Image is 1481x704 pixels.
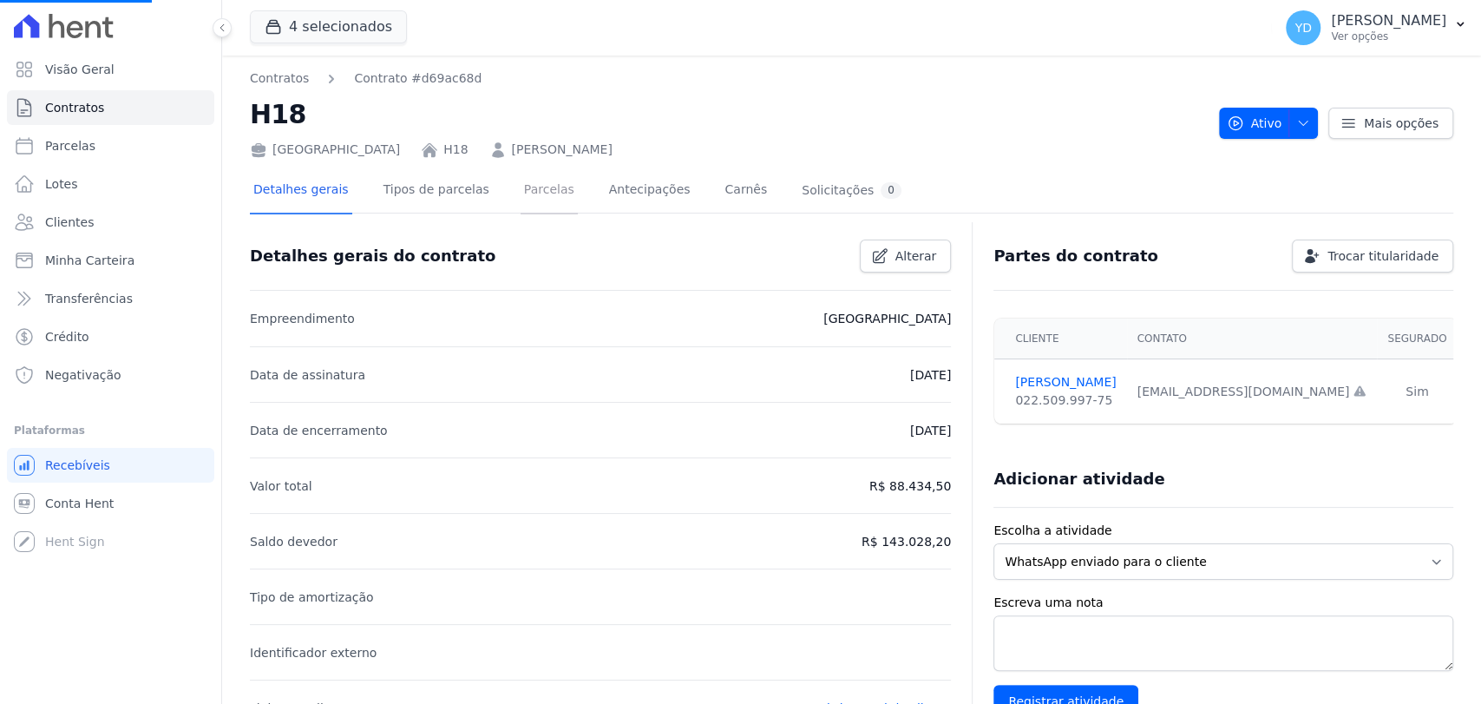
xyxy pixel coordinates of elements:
[250,642,377,663] p: Identificador externo
[250,95,1205,134] h2: H18
[869,476,951,497] p: R$ 88.434,50
[1137,383,1367,401] div: [EMAIL_ADDRESS][DOMAIN_NAME]
[881,182,901,199] div: 0
[1127,319,1378,359] th: Contato
[993,594,1453,612] label: Escreva uma nota
[250,69,482,88] nav: Breadcrumb
[521,168,578,214] a: Parcelas
[250,365,365,385] p: Data de assinatura
[1364,115,1438,132] span: Mais opções
[721,168,770,214] a: Carnês
[7,243,214,278] a: Minha Carteira
[1294,22,1311,34] span: YD
[250,141,400,159] div: [GEOGRAPHIC_DATA]
[380,168,493,214] a: Tipos de parcelas
[7,128,214,163] a: Parcelas
[250,420,388,441] p: Data de encerramento
[7,167,214,201] a: Lotes
[45,495,114,512] span: Conta Hent
[45,290,133,307] span: Transferências
[1219,108,1319,139] button: Ativo
[7,358,214,392] a: Negativação
[7,319,214,354] a: Crédito
[1377,359,1457,424] td: Sim
[443,141,468,159] a: H18
[993,246,1158,266] h3: Partes do contrato
[45,457,110,474] span: Recebíveis
[606,168,694,214] a: Antecipações
[993,469,1164,490] h3: Adicionar atividade
[250,246,495,266] h3: Detalhes gerais do contrato
[1331,30,1446,43] p: Ver opções
[1331,12,1446,30] p: [PERSON_NAME]
[250,308,355,329] p: Empreendimento
[802,182,901,199] div: Solicitações
[7,281,214,316] a: Transferências
[250,168,352,214] a: Detalhes gerais
[45,61,115,78] span: Visão Geral
[45,328,89,345] span: Crédito
[250,531,337,552] p: Saldo devedor
[45,137,95,155] span: Parcelas
[1272,3,1481,52] button: YD [PERSON_NAME] Ver opções
[7,205,214,240] a: Clientes
[862,531,951,552] p: R$ 143.028,20
[7,90,214,125] a: Contratos
[250,476,312,497] p: Valor total
[1327,247,1438,265] span: Trocar titularidade
[45,214,94,231] span: Clientes
[994,319,1126,359] th: Cliente
[250,69,1205,88] nav: Breadcrumb
[45,99,104,116] span: Contratos
[1227,108,1282,139] span: Ativo
[250,587,374,608] p: Tipo de amortização
[354,69,482,88] a: Contrato #d69ac68d
[1015,373,1116,391] a: [PERSON_NAME]
[1328,108,1453,139] a: Mais opções
[7,448,214,483] a: Recebíveis
[512,141,613,159] a: [PERSON_NAME]
[45,175,78,193] span: Lotes
[910,420,951,441] p: [DATE]
[895,247,937,265] span: Alterar
[910,365,951,385] p: [DATE]
[1015,391,1116,410] div: 022.509.997-75
[1377,319,1457,359] th: Segurado
[993,522,1453,540] label: Escolha a atividade
[45,252,134,269] span: Minha Carteira
[1292,240,1453,273] a: Trocar titularidade
[45,366,121,384] span: Negativação
[14,420,207,441] div: Plataformas
[7,52,214,87] a: Visão Geral
[250,10,407,43] button: 4 selecionados
[823,308,951,329] p: [GEOGRAPHIC_DATA]
[250,69,309,88] a: Contratos
[798,168,905,214] a: Solicitações0
[860,240,952,273] a: Alterar
[7,486,214,521] a: Conta Hent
